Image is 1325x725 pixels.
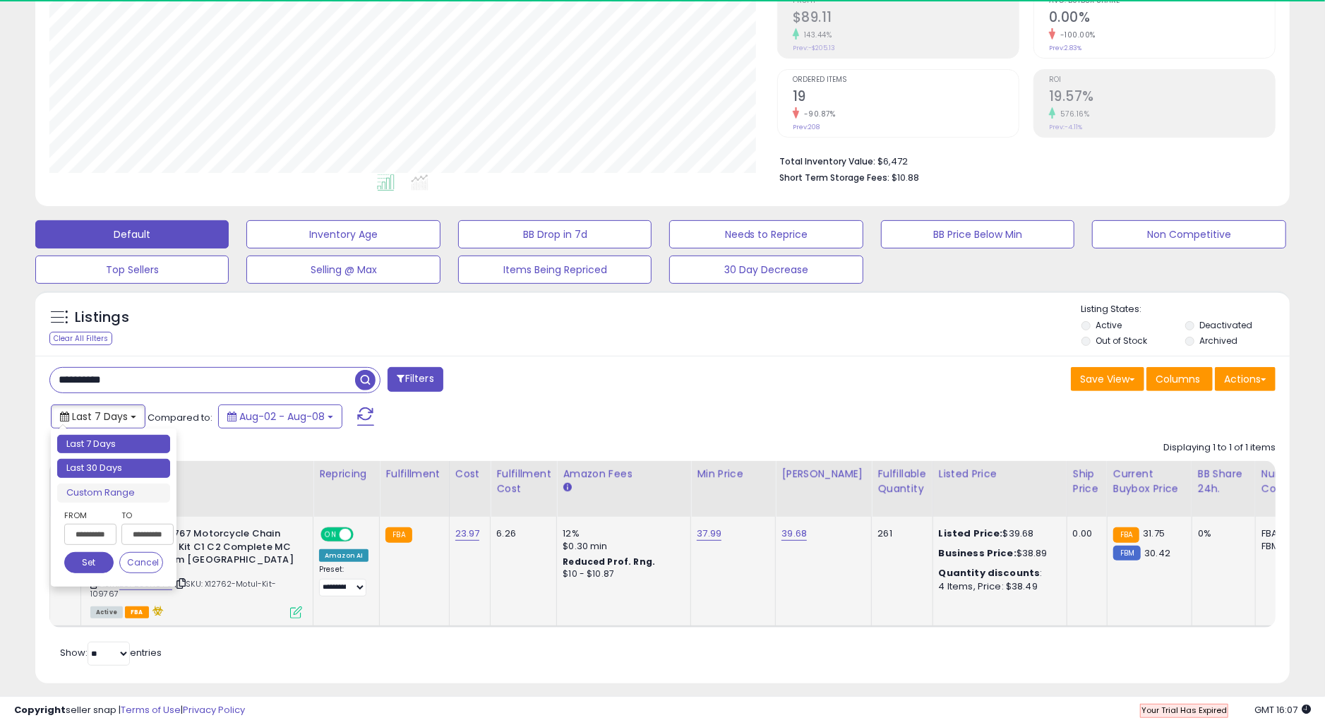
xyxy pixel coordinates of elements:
button: BB Price Below Min [881,220,1074,248]
label: To [121,508,163,522]
div: seller snap | | [14,704,245,717]
small: Prev: 2.83% [1049,44,1081,52]
label: From [64,508,114,522]
b: Listed Price: [939,527,1003,540]
div: [PERSON_NAME] [781,467,865,481]
span: $10.88 [892,171,919,184]
h2: $89.11 [793,9,1019,28]
b: MOTUL 109767 Motorcycle Chain Clean Lube Kit C1 C2 Complete MC Care System [GEOGRAPHIC_DATA] [122,527,294,570]
div: ASIN: [90,527,302,617]
a: 37.99 [697,527,721,541]
button: Save View [1071,367,1144,391]
div: 0.00 [1073,527,1096,540]
li: Custom Range [57,484,170,503]
b: Business Price: [939,546,1017,560]
h2: 0.00% [1049,9,1275,28]
button: Top Sellers [35,256,229,284]
strong: Copyright [14,703,66,717]
small: Amazon Fees. [563,481,571,494]
button: Items Being Repriced [458,256,652,284]
div: Title [87,467,307,481]
button: Last 7 Days [51,405,145,429]
div: FBM: 11 [1261,540,1308,553]
button: Inventory Age [246,220,440,248]
span: | SKU: X12762-Motul-Kit-109767 [90,578,276,599]
button: Filters [388,367,443,392]
h2: 19 [793,88,1019,107]
span: ON [322,529,340,541]
div: 4 Items, Price: $38.49 [939,580,1056,593]
a: Privacy Policy [183,703,245,717]
span: 2025-08-16 16:07 GMT [1254,703,1311,717]
div: Num of Comp. [1261,467,1313,496]
div: Fulfillable Quantity [877,467,926,496]
div: 261 [877,527,921,540]
small: 576.16% [1055,109,1090,119]
div: : [939,567,1056,580]
small: -90.87% [799,109,836,119]
li: Last 30 Days [57,459,170,478]
div: FBA: 9 [1261,527,1308,540]
small: Prev: 208 [793,123,820,131]
div: $10 - $10.87 [563,568,680,580]
span: ROI [1049,76,1275,84]
div: Clear All Filters [49,332,112,345]
span: Columns [1156,372,1200,386]
div: Fulfillment Cost [496,467,551,496]
button: BB Drop in 7d [458,220,652,248]
div: 6.26 [496,527,546,540]
small: FBM [1113,546,1141,561]
div: $0.30 min [563,540,680,553]
small: -100.00% [1055,30,1096,40]
div: Listed Price [939,467,1061,481]
button: Actions [1215,367,1276,391]
span: 30.42 [1144,546,1170,560]
a: 23.97 [455,527,480,541]
div: Amazon Fees [563,467,685,481]
button: Columns [1146,367,1213,391]
div: Displaying 1 to 1 of 1 items [1163,441,1276,455]
li: Last 7 Days [57,435,170,454]
div: Min Price [697,467,769,481]
span: Compared to: [148,411,212,424]
button: Aug-02 - Aug-08 [218,405,342,429]
label: Active [1096,319,1122,331]
div: $38.89 [939,547,1056,560]
small: FBA [385,527,412,543]
button: 30 Day Decrease [669,256,863,284]
button: Set [64,552,114,573]
span: Your Trial Has Expired [1141,705,1227,716]
div: Amazon AI [319,549,368,562]
span: Last 7 Days [72,409,128,424]
span: All listings currently available for purchase on Amazon [90,606,123,618]
b: Short Term Storage Fees: [779,172,889,184]
i: hazardous material [149,606,164,616]
h2: 19.57% [1049,88,1275,107]
div: Repricing [319,467,373,481]
button: Default [35,220,229,248]
span: Show: entries [60,646,162,659]
b: Quantity discounts [939,566,1041,580]
button: Cancel [119,552,163,573]
span: OFF [352,529,374,541]
small: Prev: -4.11% [1049,123,1082,131]
span: FBA [125,606,149,618]
button: Selling @ Max [246,256,440,284]
div: Fulfillment [385,467,443,481]
label: Archived [1200,335,1238,347]
b: Reduced Prof. Rng. [563,556,655,568]
small: Prev: -$205.13 [793,44,835,52]
label: Out of Stock [1096,335,1147,347]
span: Ordered Items [793,76,1019,84]
button: Needs to Reprice [669,220,863,248]
h5: Listings [75,308,129,328]
div: Ship Price [1073,467,1101,496]
span: Aug-02 - Aug-08 [239,409,325,424]
div: BB Share 24h. [1198,467,1249,496]
div: $39.68 [939,527,1056,540]
b: Total Inventory Value: [779,155,875,167]
div: 0% [1198,527,1245,540]
span: 31.75 [1143,527,1165,540]
a: 39.68 [781,527,807,541]
small: FBA [1113,527,1139,543]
